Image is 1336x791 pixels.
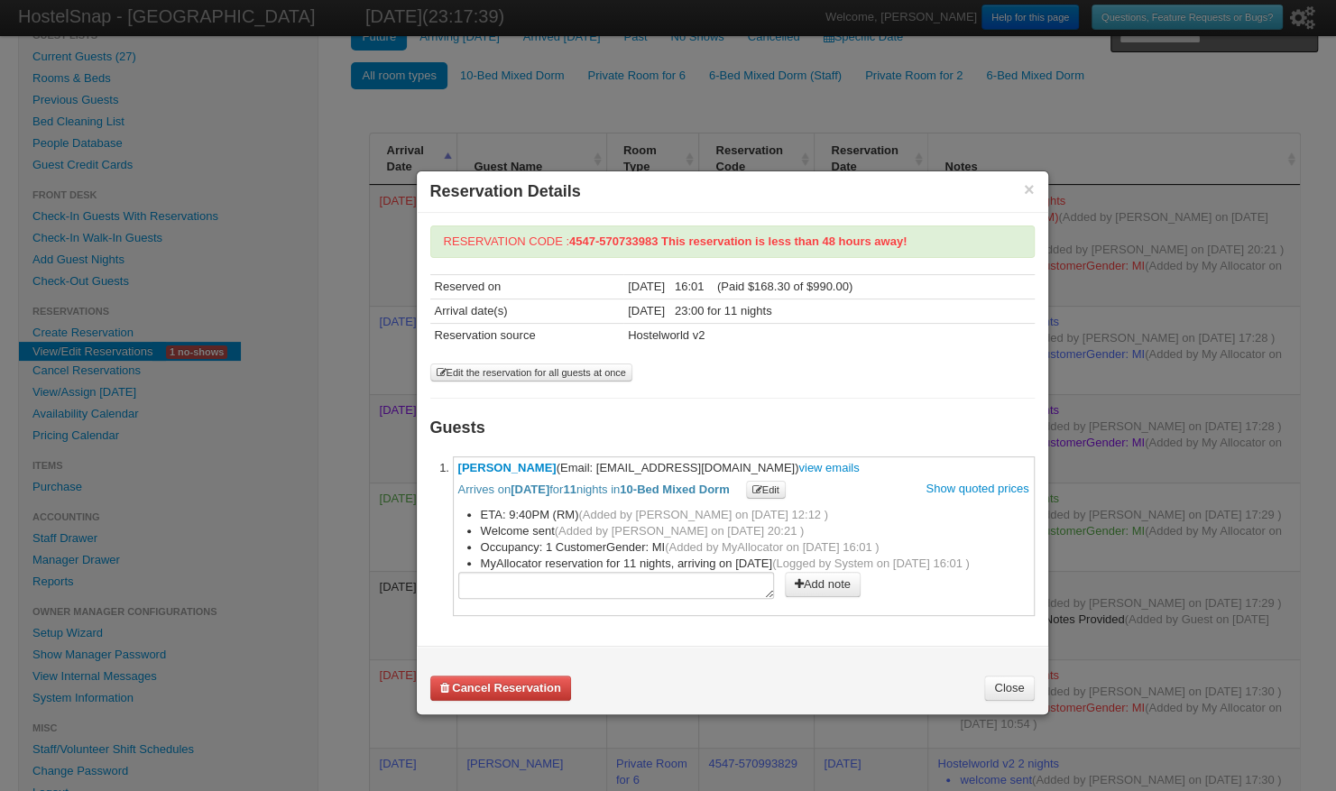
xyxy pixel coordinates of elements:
[481,539,1029,556] li: Occupancy: 1 CustomerGender: MI
[785,572,861,597] button: Add note
[661,235,907,248] b: This reservation is less than 48 hours away!
[623,323,1035,347] td: Hostelworld v2
[578,508,828,521] span: (Added by [PERSON_NAME] on [DATE] 12:12 )
[798,461,859,474] a: view emails
[623,299,1035,323] td: [DATE] 23:00 for 11 nights
[1024,181,1035,198] button: ×
[563,482,576,495] b: 11
[623,274,1035,299] td: [DATE] 16:01 (Paid $168.30 of $990.00)
[772,556,970,570] span: (Logged by System on [DATE] 16:01 )
[430,274,623,299] td: Reserved on
[430,299,623,323] td: Arrival date(s)
[458,461,557,474] a: [PERSON_NAME]
[430,363,632,382] button: Edit the reservation for all guests at once
[481,507,1029,523] li: ETA: 9:40PM (RM)
[458,476,1029,499] p: Arrives on for nights in
[458,461,1029,499] span: (Email: [EMAIL_ADDRESS][DOMAIN_NAME])
[984,676,1034,701] a: Close
[746,481,786,499] button: Edit
[555,524,805,538] span: (Added by [PERSON_NAME] on [DATE] 20:21 )
[452,681,561,694] b: Cancel Reservation
[481,523,1029,539] li: Welcome sent
[511,482,549,495] b: [DATE]
[481,556,1029,572] li: MyAllocator reservation for 11 nights, arriving on [DATE]
[430,416,1035,440] h3: Guests
[430,676,571,701] button: Cancel Reservation
[569,235,658,248] strong: 4547-570733983
[926,482,1028,495] a: Show quoted prices
[444,235,908,248] span: RESERVATION CODE :
[620,482,729,495] b: 10-Bed Mixed Dorm
[665,540,879,554] span: (Added by MyAllocator on [DATE] 16:01 )
[430,179,1035,204] h3: Reservation Details
[430,323,623,347] td: Reservation source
